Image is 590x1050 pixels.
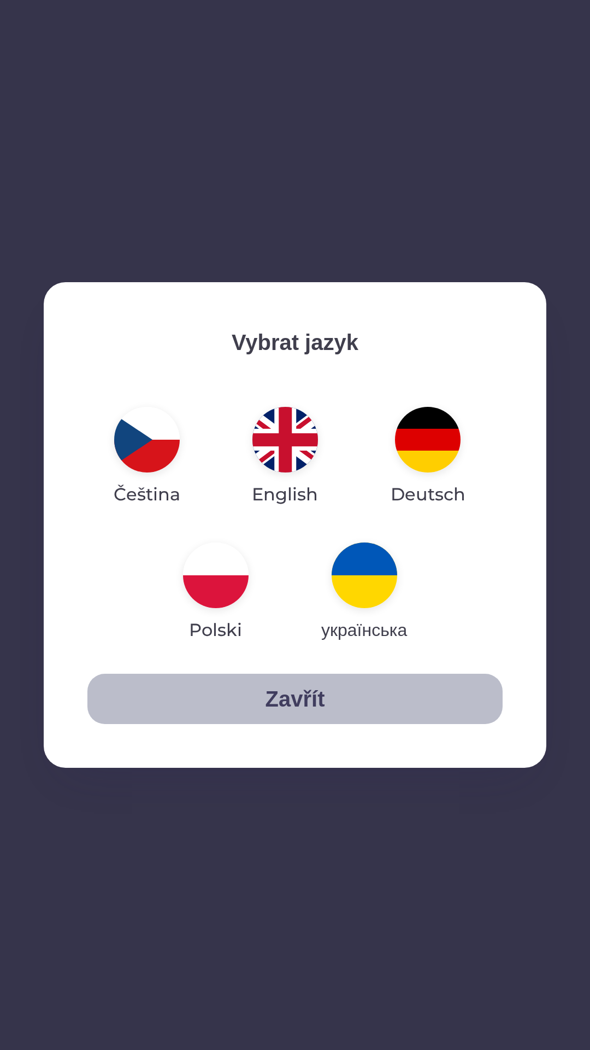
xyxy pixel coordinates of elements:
[87,398,206,516] button: Čeština
[364,398,492,516] button: Deutsch
[321,617,407,643] p: українська
[226,398,344,516] button: English
[87,674,503,724] button: Zavřít
[183,542,249,608] img: pl flag
[157,534,275,652] button: Polski
[295,534,433,652] button: українська
[114,407,180,472] img: cs flag
[189,617,242,643] p: Polski
[391,481,465,507] p: Deutsch
[114,481,180,507] p: Čeština
[252,481,318,507] p: English
[332,542,397,608] img: uk flag
[252,407,318,472] img: en flag
[87,326,503,359] p: Vybrat jazyk
[395,407,461,472] img: de flag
